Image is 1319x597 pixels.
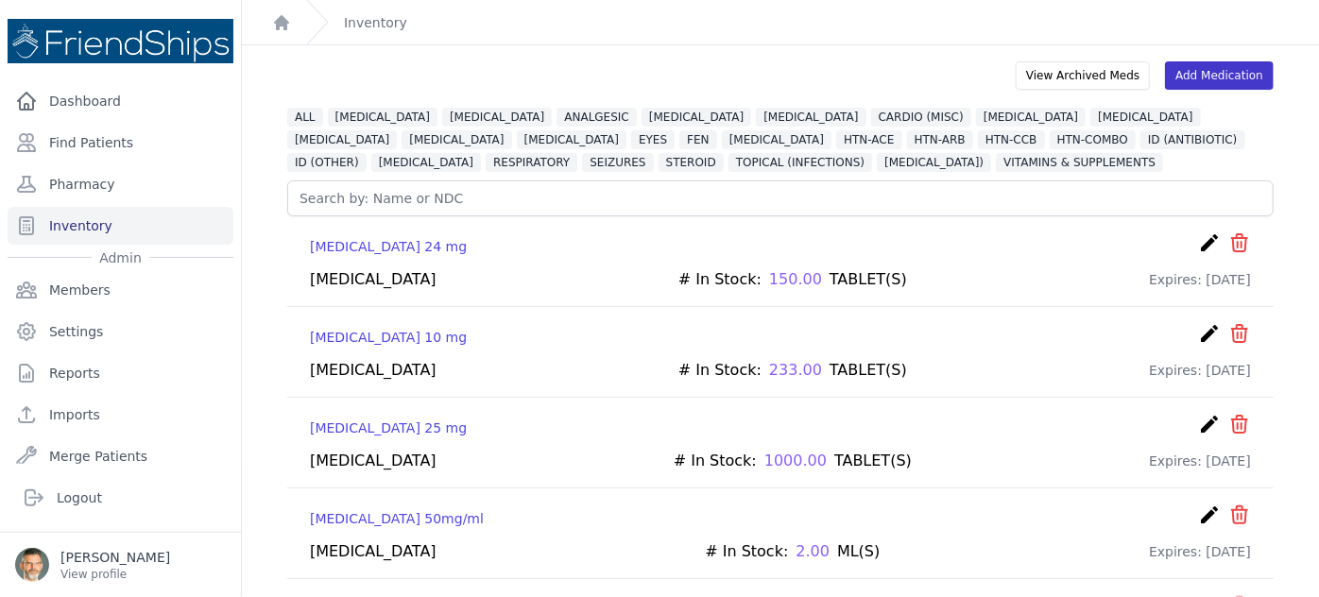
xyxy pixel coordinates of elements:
span: [MEDICAL_DATA] [442,108,552,127]
span: STEROID [659,153,724,172]
div: [MEDICAL_DATA] [310,359,437,382]
div: # In Stock: TABLET(S) [678,359,907,382]
a: create [1198,413,1221,442]
span: VITAMINS & SUPPLEMENTS [996,153,1163,172]
div: # In Stock: TABLET(S) [674,450,912,472]
i: create [1198,231,1221,254]
span: Admin [92,248,149,267]
span: [MEDICAL_DATA] [976,108,1086,127]
div: Expires: [DATE] [1149,268,1251,291]
img: Medical Missions EMR [8,19,233,63]
div: [MEDICAL_DATA] [310,540,437,563]
div: # In Stock: ML(S) [705,540,880,563]
div: Expires: [DATE] [1149,359,1251,382]
span: [MEDICAL_DATA] [287,130,397,149]
a: Members [8,271,233,309]
span: HTN-COMBO [1050,130,1136,149]
span: [MEDICAL_DATA] [371,153,481,172]
div: # In Stock: TABLET(S) [678,268,907,291]
span: 150.00 [769,268,822,291]
a: [MEDICAL_DATA] 50mg/ml [310,509,484,528]
span: ANALGESIC [557,108,637,127]
div: View Archived Meds [1016,61,1150,90]
p: [PERSON_NAME] [60,548,170,567]
div: Expires: [DATE] [1149,450,1251,472]
span: 1000.00 [764,450,827,472]
a: Inventory [8,207,233,245]
span: ALL [287,108,323,127]
a: create [1198,503,1221,533]
span: CARDIO (MISC) [871,108,971,127]
p: View profile [60,567,170,582]
span: FEN [679,130,716,149]
div: [MEDICAL_DATA] [310,450,437,472]
span: TOPICAL (INFECTIONS) [728,153,872,172]
a: [MEDICAL_DATA] 25 mg [310,418,467,437]
i: create [1198,503,1221,526]
input: Search by: Name or NDC [287,180,1274,216]
span: [MEDICAL_DATA] [1090,108,1200,127]
span: RESPIRATORY [486,153,577,172]
span: [MEDICAL_DATA] [756,108,865,127]
span: [MEDICAL_DATA] [328,108,437,127]
a: Settings [8,313,233,350]
a: Inventory [344,13,407,32]
a: [PERSON_NAME] View profile [15,548,226,582]
span: [MEDICAL_DATA] [722,130,831,149]
span: [MEDICAL_DATA]) [877,153,991,172]
span: HTN-ARB [907,130,973,149]
a: create [1198,322,1221,351]
span: ID (OTHER) [287,153,367,172]
div: Expires: [DATE] [1149,540,1251,563]
span: HTN-CCB [978,130,1045,149]
a: create [1198,231,1221,261]
i: create [1198,322,1221,345]
a: Add Medication [1165,61,1274,90]
a: Find Patients [8,124,233,162]
span: ID (ANTIBIOTIC) [1140,130,1244,149]
span: 2.00 [797,540,831,563]
a: [MEDICAL_DATA] 24 mg [310,237,467,256]
a: [MEDICAL_DATA] 10 mg [310,328,467,347]
span: 233.00 [769,359,822,382]
span: EYES [631,130,675,149]
a: Dashboard [8,82,233,120]
span: SEIZURES [582,153,653,172]
i: create [1198,413,1221,435]
a: Pharmacy [8,165,233,203]
a: Merge Patients [8,437,233,475]
a: Reports [8,354,233,392]
div: [MEDICAL_DATA] [310,268,437,291]
a: Logout [15,479,226,517]
span: [MEDICAL_DATA] [642,108,751,127]
a: Imports [8,396,233,434]
span: [MEDICAL_DATA] [517,130,626,149]
span: HTN-ACE [836,130,901,149]
span: [MEDICAL_DATA] [402,130,511,149]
